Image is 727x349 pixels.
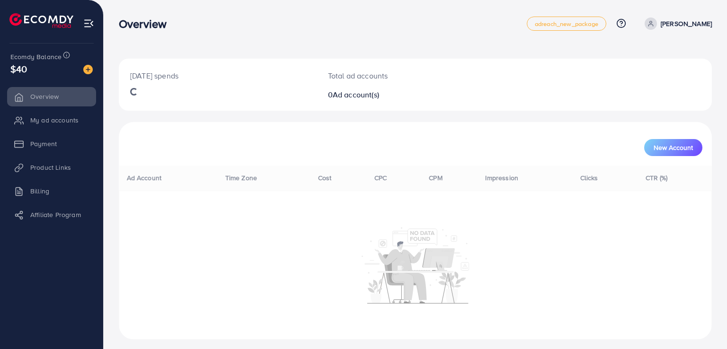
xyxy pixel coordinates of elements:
[83,18,94,29] img: menu
[10,52,62,61] span: Ecomdy Balance
[119,17,174,31] h3: Overview
[130,70,305,81] p: [DATE] spends
[9,13,73,28] img: logo
[83,65,93,74] img: image
[661,18,712,29] p: [PERSON_NAME]
[333,89,379,100] span: Ad account(s)
[328,90,453,99] h2: 0
[644,139,702,156] button: New Account
[654,144,693,151] span: New Account
[535,21,598,27] span: adreach_new_package
[10,62,27,76] span: $40
[527,17,606,31] a: adreach_new_package
[328,70,453,81] p: Total ad accounts
[641,17,712,30] a: [PERSON_NAME]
